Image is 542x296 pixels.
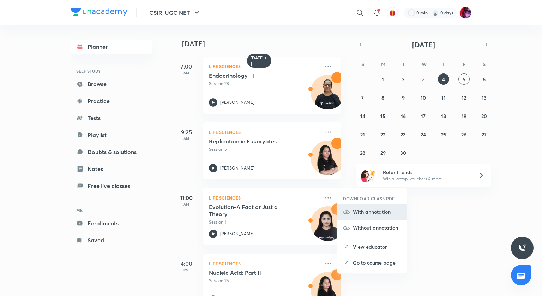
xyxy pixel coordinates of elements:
[145,6,205,20] button: CSIR-UGC NET
[71,216,152,230] a: Enrollments
[71,111,152,125] a: Tests
[438,110,449,122] button: September 18, 2025
[360,113,365,119] abbr: September 14, 2025
[209,72,297,79] h5: Endocrinology - I
[458,129,470,140] button: September 26, 2025
[382,76,384,83] abbr: September 1, 2025
[377,73,389,85] button: September 1, 2025
[71,65,152,77] h6: SELF STUDY
[71,233,152,247] a: Saved
[71,40,152,54] a: Planner
[481,113,487,119] abbr: September 20, 2025
[401,131,406,138] abbr: September 23, 2025
[209,278,320,284] p: Session 26
[251,55,263,66] h6: [DATE]
[209,203,297,218] h5: Evolution-A Fact or Just a Theory
[387,7,398,18] button: avatar
[357,92,368,103] button: September 7, 2025
[209,128,320,136] p: Life Sciences
[172,62,200,71] h5: 7:00
[220,99,254,106] p: [PERSON_NAME]
[422,76,425,83] abbr: September 3, 2025
[401,113,406,119] abbr: September 16, 2025
[209,219,320,225] p: Session 1
[400,149,406,156] abbr: September 30, 2025
[172,202,200,206] p: AM
[422,61,427,67] abbr: Wednesday
[441,113,446,119] abbr: September 18, 2025
[366,40,481,49] button: [DATE]
[71,145,152,159] a: Doubts & solutions
[398,73,409,85] button: September 2, 2025
[353,259,402,266] p: Go to course page
[402,61,405,67] abbr: Tuesday
[412,40,435,49] span: [DATE]
[418,73,429,85] button: September 3, 2025
[442,61,445,67] abbr: Thursday
[441,94,446,101] abbr: September 11, 2025
[518,244,526,252] img: ttu
[458,92,470,103] button: September 12, 2025
[458,110,470,122] button: September 19, 2025
[353,243,402,250] p: View educator
[398,147,409,158] button: September 30, 2025
[418,110,429,122] button: September 17, 2025
[377,129,389,140] button: September 22, 2025
[383,176,470,182] p: Win a laptop, vouchers & more
[360,149,365,156] abbr: September 28, 2025
[458,73,470,85] button: September 5, 2025
[361,94,364,101] abbr: September 7, 2025
[357,147,368,158] button: September 28, 2025
[462,113,466,119] abbr: September 19, 2025
[353,208,402,215] p: With annotation
[421,94,426,101] abbr: September 10, 2025
[438,129,449,140] button: September 25, 2025
[461,131,466,138] abbr: September 26, 2025
[438,73,449,85] button: September 4, 2025
[71,204,152,216] h6: ME
[380,149,386,156] abbr: September 29, 2025
[377,92,389,103] button: September 8, 2025
[71,8,127,16] img: Company Logo
[71,128,152,142] a: Playlist
[482,94,487,101] abbr: September 13, 2025
[377,147,389,158] button: September 29, 2025
[478,92,490,103] button: September 13, 2025
[402,94,405,101] abbr: September 9, 2025
[418,129,429,140] button: September 24, 2025
[71,162,152,176] a: Notes
[398,110,409,122] button: September 16, 2025
[209,259,320,268] p: Life Sciences
[483,76,486,83] abbr: September 6, 2025
[182,40,348,48] h4: [DATE]
[478,129,490,140] button: September 27, 2025
[311,210,345,244] img: Avatar
[380,131,385,138] abbr: September 22, 2025
[380,113,385,119] abbr: September 15, 2025
[438,92,449,103] button: September 11, 2025
[478,73,490,85] button: September 6, 2025
[381,94,384,101] abbr: September 8, 2025
[311,79,345,113] img: Avatar
[381,61,385,67] abbr: Monday
[311,144,345,178] img: Avatar
[209,194,320,202] p: Life Sciences
[361,61,364,67] abbr: Sunday
[463,61,465,67] abbr: Friday
[220,165,254,171] p: [PERSON_NAME]
[209,269,297,276] h5: Nucleic Acid: Part II
[483,61,486,67] abbr: Saturday
[172,259,200,268] h5: 4:00
[71,94,152,108] a: Practice
[463,76,465,83] abbr: September 5, 2025
[389,10,396,16] img: avatar
[172,128,200,136] h5: 9:25
[441,131,446,138] abbr: September 25, 2025
[209,146,320,153] p: Session 5
[482,131,487,138] abbr: September 27, 2025
[71,179,152,193] a: Free live classes
[357,129,368,140] button: September 21, 2025
[360,131,365,138] abbr: September 21, 2025
[459,7,471,19] img: Bidhu Bhushan
[383,168,470,176] h6: Refer friends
